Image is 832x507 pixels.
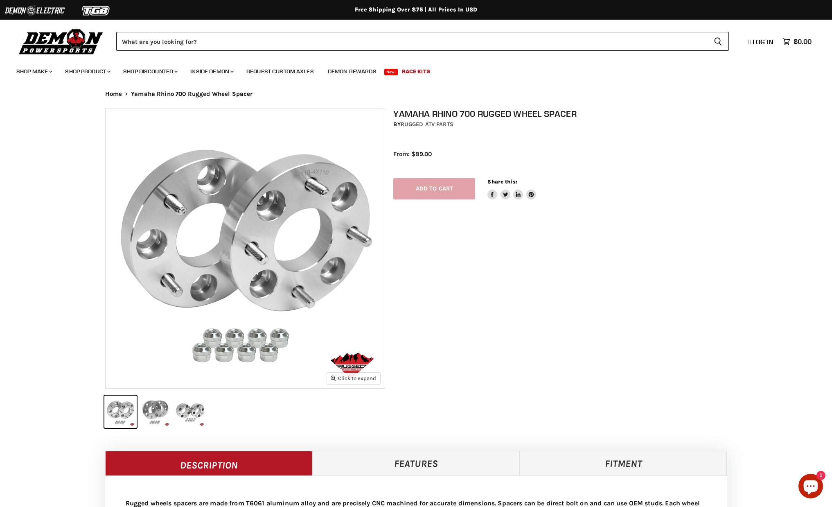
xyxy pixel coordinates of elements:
[393,150,432,158] span: From: $89.00
[117,63,183,80] a: Shop Discounted
[10,60,809,80] ul: Main menu
[745,38,778,45] a: Log in
[322,63,383,80] a: Demon Rewards
[59,63,115,80] a: Shop Product
[384,69,398,75] span: New!
[393,109,735,119] h1: Yamaha Rhino 700 Rugged Wheel Spacer
[327,373,380,384] button: Click to expand
[184,63,239,80] a: Inside Demon
[487,178,536,200] aside: Share this:
[65,3,127,18] img: TGB Logo 2
[393,120,735,129] div: by
[520,451,727,475] a: Fitment
[707,32,729,51] button: Search
[401,121,453,128] a: Rugged ATV Parts
[487,179,517,185] span: Share this:
[240,63,320,80] a: Request Custom Axles
[794,38,812,45] span: $0.00
[139,396,171,428] button: Yamaha Rhino 700 Rugged Wheel Spacer thumbnail
[312,451,520,475] a: Features
[104,396,137,428] button: Yamaha Rhino 700 Rugged Wheel Spacer thumbnail
[89,91,744,97] nav: Breadcrumbs
[753,38,773,46] span: Log in
[778,36,816,48] a: $0.00
[105,451,313,475] a: Description
[116,32,729,51] form: Product
[131,91,253,97] span: Yamaha Rhino 700 Rugged Wheel Spacer
[331,375,376,381] span: Click to expand
[10,63,57,80] a: Shop Make
[4,3,65,18] img: Demon Electric Logo 2
[396,63,436,80] a: Race Kits
[796,474,825,500] inbox-online-store-chat: Shopify online store chat
[116,32,707,51] input: Search
[106,109,385,388] img: Yamaha Rhino 700 Rugged Wheel Spacer
[16,27,106,56] img: Demon Powersports
[174,396,206,428] button: Yamaha Rhino 700 Rugged Wheel Spacer thumbnail
[89,6,744,14] div: Free Shipping Over $75 | All Prices In USD
[105,91,122,97] a: Home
